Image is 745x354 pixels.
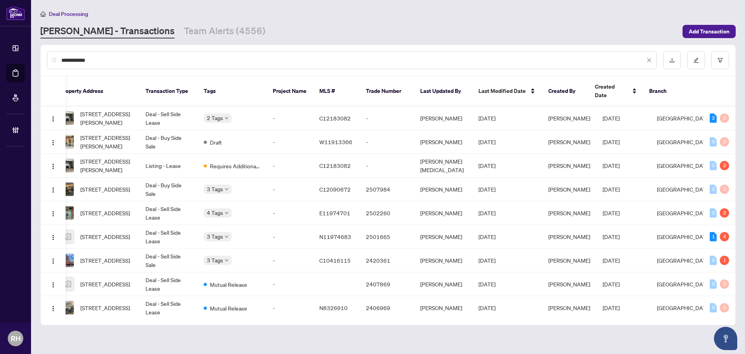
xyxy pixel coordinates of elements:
[548,115,590,122] span: [PERSON_NAME]
[478,257,496,264] span: [DATE]
[720,256,729,265] div: 1
[548,281,590,288] span: [PERSON_NAME]
[603,304,620,311] span: [DATE]
[414,130,472,154] td: [PERSON_NAME]
[50,305,56,312] img: Logo
[548,209,590,216] span: [PERSON_NAME]
[651,272,717,296] td: [GEOGRAPHIC_DATA]
[717,58,723,63] span: filter
[548,233,590,240] span: [PERSON_NAME]
[603,115,620,122] span: [DATE]
[61,206,74,220] img: thumbnail-img
[267,130,313,154] td: -
[646,58,652,63] span: close
[139,201,198,225] td: Deal - Sell Side Lease
[720,161,729,170] div: 2
[267,296,313,320] td: -
[548,257,590,264] span: [PERSON_NAME]
[47,230,59,243] button: Logo
[360,76,414,106] th: Trade Number
[267,201,313,225] td: -
[360,201,414,225] td: 2502260
[80,256,130,265] span: [STREET_ADDRESS]
[720,113,729,123] div: 0
[710,137,717,146] div: 0
[319,115,351,122] span: C12183082
[720,208,729,218] div: 2
[651,225,717,249] td: [GEOGRAPHIC_DATA]
[651,106,717,130] td: [GEOGRAPHIC_DATA]
[360,106,414,130] td: -
[651,296,717,320] td: [GEOGRAPHIC_DATA]
[47,302,59,314] button: Logo
[61,230,74,243] img: thumbnail-img
[40,24,175,38] a: [PERSON_NAME] - Transactions
[47,254,59,267] button: Logo
[414,76,472,106] th: Last Updated By
[319,304,348,311] span: N8326910
[603,138,620,145] span: [DATE]
[47,278,59,290] button: Logo
[207,185,223,194] span: 3 Tags
[80,280,130,288] span: [STREET_ADDRESS]
[319,138,352,145] span: W11913366
[360,225,414,249] td: 2501665
[139,249,198,272] td: Deal - Sell Side Sale
[80,185,130,194] span: [STREET_ADDRESS]
[360,130,414,154] td: -
[478,162,496,169] span: [DATE]
[61,112,74,125] img: thumbnail-img
[663,51,681,69] button: download
[139,154,198,178] td: Listing - Lease
[710,113,717,123] div: 2
[225,116,229,120] span: down
[414,225,472,249] td: [PERSON_NAME]
[603,257,620,264] span: [DATE]
[225,235,229,239] span: down
[267,106,313,130] td: -
[139,178,198,201] td: Deal - Buy Side Sale
[472,76,542,106] th: Last Modified Date
[319,209,350,216] span: E11974701
[6,6,25,20] img: logo
[651,178,717,201] td: [GEOGRAPHIC_DATA]
[50,163,56,169] img: Logo
[414,249,472,272] td: [PERSON_NAME]
[710,185,717,194] div: 0
[139,296,198,320] td: Deal - Sell Side Lease
[710,232,717,241] div: 1
[720,232,729,241] div: 4
[47,136,59,148] button: Logo
[50,140,56,146] img: Logo
[80,133,133,150] span: [STREET_ADDRESS][PERSON_NAME]
[139,225,198,249] td: Deal - Sell Side Lease
[595,82,627,99] span: Created Date
[50,258,56,264] img: Logo
[80,157,133,174] span: [STREET_ADDRESS][PERSON_NAME]
[710,303,717,312] div: 0
[478,233,496,240] span: [DATE]
[542,76,589,106] th: Created By
[61,159,74,172] img: thumbnail-img
[319,162,351,169] span: C12183082
[478,186,496,193] span: [DATE]
[61,254,74,267] img: thumbnail-img
[139,130,198,154] td: Deal - Buy Side Sale
[207,208,223,217] span: 4 Tags
[47,159,59,172] button: Logo
[210,280,247,289] span: Mutual Release
[414,178,472,201] td: [PERSON_NAME]
[360,249,414,272] td: 2420361
[267,154,313,178] td: -
[603,162,620,169] span: [DATE]
[414,272,472,296] td: [PERSON_NAME]
[54,76,139,106] th: Property Address
[360,296,414,320] td: 2406969
[207,113,223,122] span: 2 Tags
[643,76,701,106] th: Branch
[414,201,472,225] td: [PERSON_NAME]
[720,185,729,194] div: 0
[11,333,21,344] span: RH
[651,130,717,154] td: [GEOGRAPHIC_DATA]
[184,24,265,38] a: Team Alerts (4556)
